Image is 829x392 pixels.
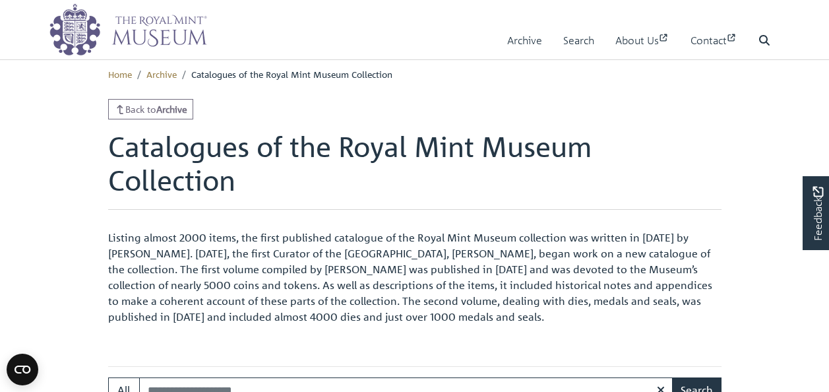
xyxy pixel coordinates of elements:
[810,187,826,242] span: Feedback
[108,99,194,119] a: Back toArchive
[156,103,187,115] strong: Archive
[49,3,207,56] img: logo_wide.png
[108,230,722,325] p: Listing almost 2000 items, the first published catalogue of the Royal Mint Museum collection was ...
[563,22,594,59] a: Search
[507,22,542,59] a: Archive
[7,354,38,385] button: Open CMP widget
[803,176,829,250] a: Would you like to provide feedback?
[191,68,392,80] span: Catalogues of the Royal Mint Museum Collection
[615,22,669,59] a: About Us
[108,130,722,210] h1: Catalogues of the Royal Mint Museum Collection
[108,68,132,80] a: Home
[691,22,737,59] a: Contact
[146,68,177,80] a: Archive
